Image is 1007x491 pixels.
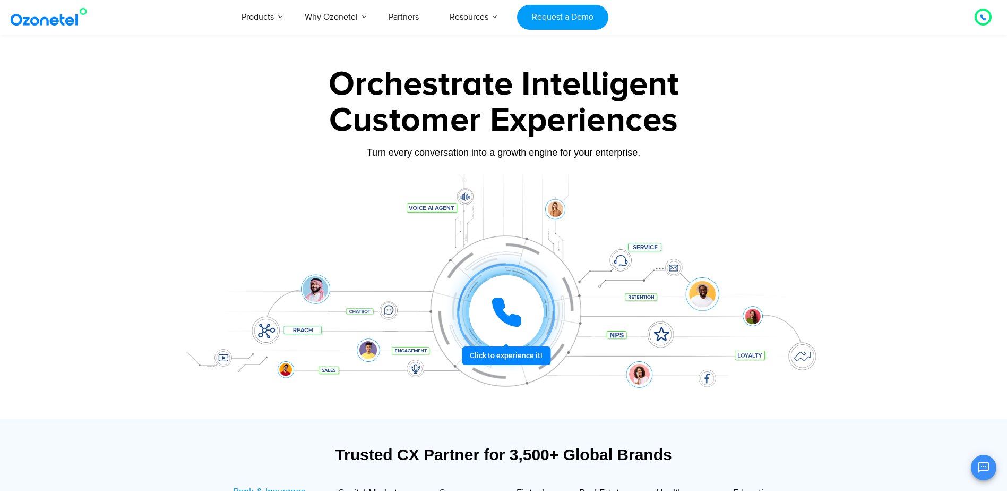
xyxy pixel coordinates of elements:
div: Trusted CX Partner for 3,500+ Global Brands [177,445,830,464]
div: Turn every conversation into a growth engine for your enterprise. [172,147,836,158]
div: Customer Experiences [172,95,836,146]
div: Orchestrate Intelligent [172,67,836,101]
button: Open chat [971,455,996,480]
a: Request a Demo [517,5,608,30]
